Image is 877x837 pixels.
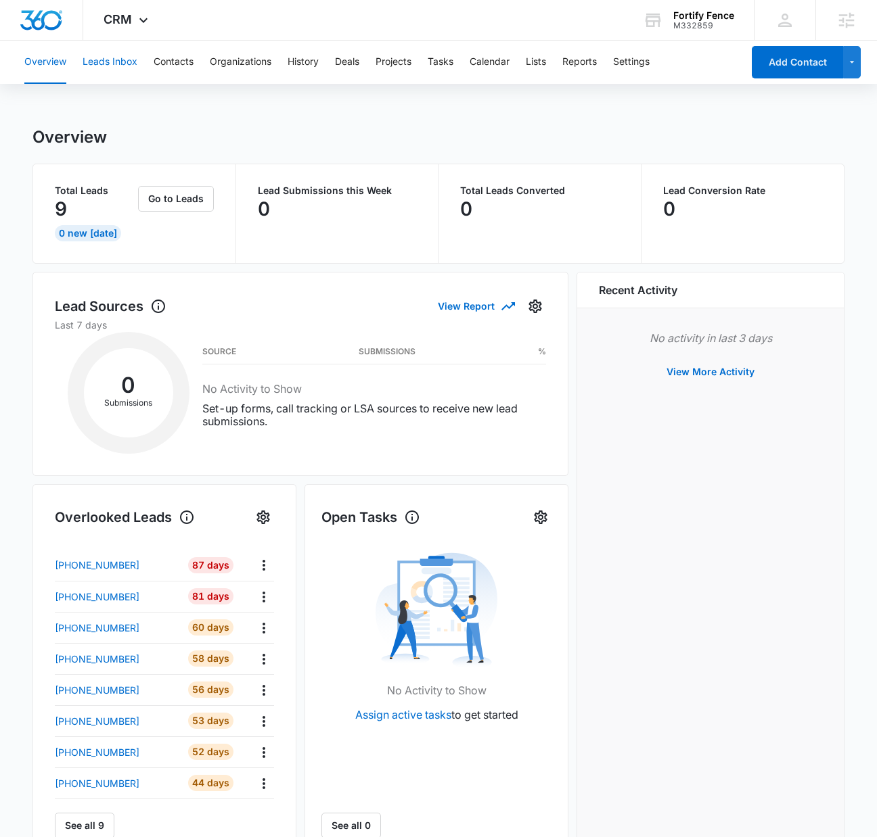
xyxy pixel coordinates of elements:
button: Actions [253,617,274,638]
a: [PHONE_NUMBER] [55,683,178,697]
h1: Overlooked Leads [55,507,195,527]
button: Actions [253,679,274,700]
div: 52 Days [188,744,233,760]
p: [PHONE_NUMBER] [55,745,139,759]
p: Submissions [84,397,173,409]
p: Total Leads [55,186,135,195]
button: Leads Inbox [83,41,137,84]
div: 87 Days [188,557,233,573]
p: 0 [258,198,270,220]
button: Settings [613,41,650,84]
div: 53 Days [188,713,233,729]
button: Actions [253,648,274,669]
span: CRM [104,12,132,26]
p: [PHONE_NUMBER] [55,714,139,728]
div: account name [673,10,734,21]
p: Lead Conversion Rate [663,186,823,195]
a: [PHONE_NUMBER] [55,776,178,790]
h2: 0 [84,377,173,394]
h1: Lead Sources [55,296,166,316]
a: [PHONE_NUMBER] [55,621,178,635]
p: to get started [355,707,518,723]
div: 58 Days [188,650,233,667]
a: [PHONE_NUMBER] [55,714,178,728]
h1: Open Tasks [321,507,420,527]
h6: Recent Activity [599,282,677,298]
button: Overview [24,41,66,84]
p: 0 [460,198,472,220]
button: Actions [253,742,274,763]
button: Tasks [428,41,453,84]
button: Go to Leads [138,186,214,212]
p: Total Leads Converted [460,186,619,195]
button: Actions [253,711,274,732]
button: Calendar [470,41,510,84]
p: [PHONE_NUMBER] [55,776,139,790]
p: [PHONE_NUMBER] [55,558,139,572]
p: [PHONE_NUMBER] [55,621,139,635]
a: [PHONE_NUMBER] [55,745,178,759]
p: No activity in last 3 days [599,330,822,346]
h1: Overview [32,127,107,147]
p: Last 7 days [55,318,546,332]
button: Projects [376,41,411,84]
button: Actions [253,773,274,794]
button: Actions [253,554,274,575]
div: account id [673,21,734,30]
button: Add Contact [752,46,843,78]
div: 0 New [DATE] [55,225,121,241]
button: Settings [524,295,546,317]
button: View Report [438,294,514,318]
h3: % [538,348,546,355]
div: 81 Days [188,588,233,604]
div: 56 Days [188,681,233,698]
a: [PHONE_NUMBER] [55,590,178,604]
div: 60 Days [188,619,233,636]
p: [PHONE_NUMBER] [55,590,139,604]
button: History [288,41,319,84]
p: [PHONE_NUMBER] [55,683,139,697]
button: Deals [335,41,359,84]
button: View More Activity [653,356,768,388]
p: No Activity to Show [387,682,487,698]
button: Lists [526,41,546,84]
button: Contacts [154,41,194,84]
button: Reports [562,41,597,84]
p: Set-up forms, call tracking or LSA sources to receive new lead submissions. [202,402,546,428]
h3: Submissions [359,348,415,355]
p: [PHONE_NUMBER] [55,652,139,666]
button: Actions [253,586,274,607]
a: [PHONE_NUMBER] [55,652,178,666]
h3: No Activity to Show [202,381,546,397]
button: Organizations [210,41,271,84]
a: [PHONE_NUMBER] [55,558,178,572]
p: 0 [663,198,675,220]
button: Settings [530,506,552,528]
a: Assign active tasks [355,708,451,721]
h3: Source [202,348,236,355]
p: 9 [55,198,67,220]
div: 44 Days [188,775,233,791]
a: Go to Leads [138,193,214,204]
p: Lead Submissions this Week [258,186,417,195]
button: Settings [252,506,274,528]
